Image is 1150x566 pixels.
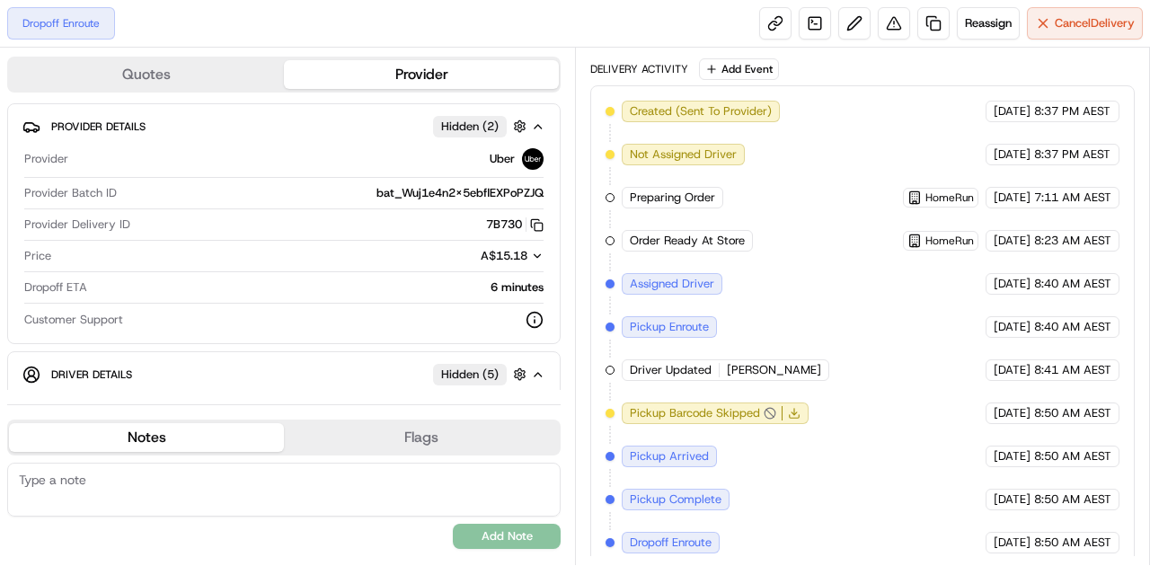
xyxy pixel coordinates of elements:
span: [DATE] [994,491,1031,508]
button: Add Event [699,58,779,80]
div: 6 minutes [94,279,544,296]
span: Hidden ( 5 ) [441,367,499,383]
span: Price [24,248,51,264]
span: [DATE] [994,276,1031,292]
span: 7:11 AM AEST [1034,190,1111,206]
span: 8:40 AM AEST [1034,319,1111,335]
button: Hidden (5) [433,363,531,385]
button: Reassign [957,7,1020,40]
span: [DATE] [994,448,1031,464]
span: 8:50 AM AEST [1034,405,1111,421]
span: Uber [490,151,515,167]
span: Provider Details [51,119,146,134]
span: [DATE] [994,362,1031,378]
span: Preparing Order [630,190,715,206]
span: Dropoff Enroute [630,535,712,551]
span: Driver Details [51,367,132,382]
span: Created (Sent To Provider) [630,103,772,119]
span: Reassign [965,15,1012,31]
span: Provider Batch ID [24,185,117,201]
span: Not Assigned Driver [630,146,737,163]
span: [DATE] [994,535,1031,551]
span: [DATE] [994,190,1031,206]
span: 8:23 AM AEST [1034,233,1111,249]
div: Delivery Activity [590,62,688,76]
span: Pickup Complete [630,491,721,508]
span: 8:50 AM AEST [1034,448,1111,464]
span: Cancel Delivery [1055,15,1135,31]
span: Driver Updated [630,362,712,378]
span: Provider [24,151,68,167]
button: 7B730 [486,217,544,233]
button: Hidden (2) [433,115,531,137]
button: CancelDelivery [1027,7,1143,40]
span: Pickup Arrived [630,448,709,464]
span: [PERSON_NAME] [727,362,821,378]
span: Pickup Barcode Skipped [630,405,760,421]
span: Customer Support [24,312,123,328]
span: Hidden ( 2 ) [441,119,499,135]
button: Pickup Barcode Skipped [630,405,776,421]
button: Notes [9,423,284,452]
span: 8:37 PM AEST [1034,103,1110,119]
span: [DATE] [994,233,1031,249]
span: [DATE] [994,146,1031,163]
span: [DATE] [994,103,1031,119]
img: uber-new-logo.jpeg [522,148,544,170]
span: HomeRun [925,190,974,205]
button: Driver DetailsHidden (5) [22,359,545,389]
span: 8:50 AM AEST [1034,491,1111,508]
span: 8:41 AM AEST [1034,362,1111,378]
span: 8:37 PM AEST [1034,146,1110,163]
button: Flags [284,423,559,452]
button: Quotes [9,60,284,89]
span: Assigned Driver [630,276,714,292]
span: 8:40 AM AEST [1034,276,1111,292]
button: Provider DetailsHidden (2) [22,111,545,141]
span: bat_Wuj1e4n2X5ebflEXPoPZJQ [376,185,544,201]
span: HomeRun [925,234,974,248]
span: [DATE] [994,319,1031,335]
button: A$15.18 [385,248,544,264]
button: Provider [284,60,559,89]
span: Order Ready At Store [630,233,745,249]
span: Dropoff ETA [24,279,87,296]
span: A$15.18 [481,248,527,263]
span: Pickup Enroute [630,319,709,335]
span: [DATE] [994,405,1031,421]
span: 8:50 AM AEST [1034,535,1111,551]
span: Provider Delivery ID [24,217,130,233]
